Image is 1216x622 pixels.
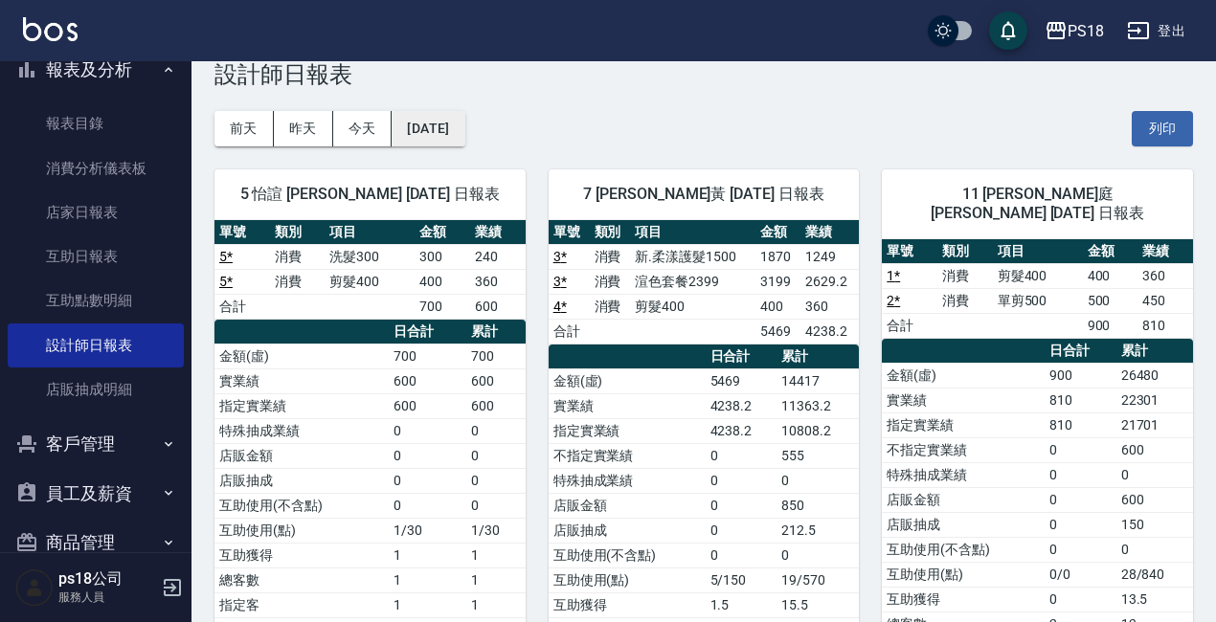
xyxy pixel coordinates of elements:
th: 日合計 [389,320,465,344]
td: 1/30 [389,518,465,543]
td: 1 [466,543,526,567]
td: 1/30 [466,518,526,543]
td: 互助使用(點) [549,567,706,592]
td: 500 [1083,288,1138,313]
table: a dense table [549,220,860,344]
td: 店販抽成 [214,468,389,493]
td: 400 [755,294,800,319]
span: 5 怡諠 [PERSON_NAME] [DATE] 日報表 [237,185,503,204]
h5: ps18公司 [58,569,156,589]
td: 不指定實業績 [882,437,1045,462]
button: 登出 [1119,13,1193,49]
td: 0 [389,443,465,468]
td: 4238.2 [800,319,859,344]
th: 日合計 [1045,339,1116,364]
td: 0 [706,543,777,567]
td: 2629.2 [800,269,859,294]
td: 新.柔漾護髮1500 [630,244,755,269]
th: 單號 [882,239,937,264]
button: 昨天 [274,111,333,146]
td: 單剪500 [993,288,1083,313]
td: 0 [1045,487,1116,512]
td: 實業績 [214,368,389,393]
td: 消費 [270,244,326,269]
td: 22301 [1116,388,1193,412]
td: 特殊抽成業績 [549,468,706,493]
td: 指定實業績 [882,412,1045,437]
button: 列印 [1132,111,1193,146]
td: 21701 [1116,412,1193,437]
td: 指定實業績 [214,393,389,418]
td: 不指定實業績 [549,443,706,468]
td: 0 [706,443,777,468]
td: 5469 [706,368,777,393]
div: PS18 [1068,19,1104,43]
td: 0 [389,418,465,443]
th: 項目 [630,220,755,245]
td: 14417 [777,368,859,393]
span: 11 [PERSON_NAME]庭[PERSON_NAME] [DATE] 日報表 [905,185,1170,223]
td: 特殊抽成業績 [882,462,1045,487]
td: 互助使用(點) [214,518,389,543]
button: 今天 [333,111,393,146]
td: 4238.2 [706,418,777,443]
td: 店販金額 [214,443,389,468]
a: 店販抽成明細 [8,367,184,411]
td: 0 [1045,512,1116,537]
td: 360 [800,294,859,319]
td: 0 [1116,462,1193,487]
td: 消費 [270,269,326,294]
td: 互助使用(不含點) [882,537,1045,562]
td: 0 [777,543,859,567]
a: 報表目錄 [8,101,184,145]
td: 店販抽成 [882,512,1045,537]
p: 服務人員 [58,589,156,606]
td: 15.5 [777,592,859,617]
th: 日合計 [706,344,777,369]
button: PS18 [1037,11,1112,51]
td: 0 [466,418,526,443]
td: 1249 [800,244,859,269]
td: 3199 [755,269,800,294]
th: 項目 [993,239,1083,264]
td: 店販抽成 [549,518,706,543]
td: 消費 [590,294,631,319]
td: 600 [389,393,465,418]
td: 0 [706,518,777,543]
td: 實業績 [549,393,706,418]
th: 業績 [470,220,526,245]
td: 600 [1116,437,1193,462]
td: 消費 [590,269,631,294]
td: 4238.2 [706,393,777,418]
td: 850 [777,493,859,518]
td: 1 [466,592,526,617]
td: 700 [389,344,465,368]
td: 渲色套餐2399 [630,269,755,294]
td: 金額(虛) [214,344,389,368]
td: 0 [1045,462,1116,487]
td: 600 [470,294,526,319]
a: 互助日報表 [8,234,184,278]
table: a dense table [882,239,1193,339]
th: 累計 [1116,339,1193,364]
td: 1 [389,543,465,567]
th: 累計 [466,320,526,344]
button: save [989,11,1027,50]
td: 總客數 [214,567,389,592]
td: 互助獲得 [214,543,389,567]
td: 400 [1083,263,1138,288]
td: 19/570 [777,567,859,592]
td: 28/840 [1116,562,1193,587]
td: 互助獲得 [549,592,706,617]
td: 0 [389,493,465,518]
td: 1 [389,567,465,592]
button: 商品管理 [8,518,184,567]
td: 0 [1045,587,1116,611]
td: 0 [466,493,526,518]
th: 業績 [1137,239,1193,264]
td: 0 [1045,437,1116,462]
td: 1 [466,567,526,592]
td: 810 [1045,388,1116,412]
th: 項目 [325,220,415,245]
button: [DATE] [392,111,464,146]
